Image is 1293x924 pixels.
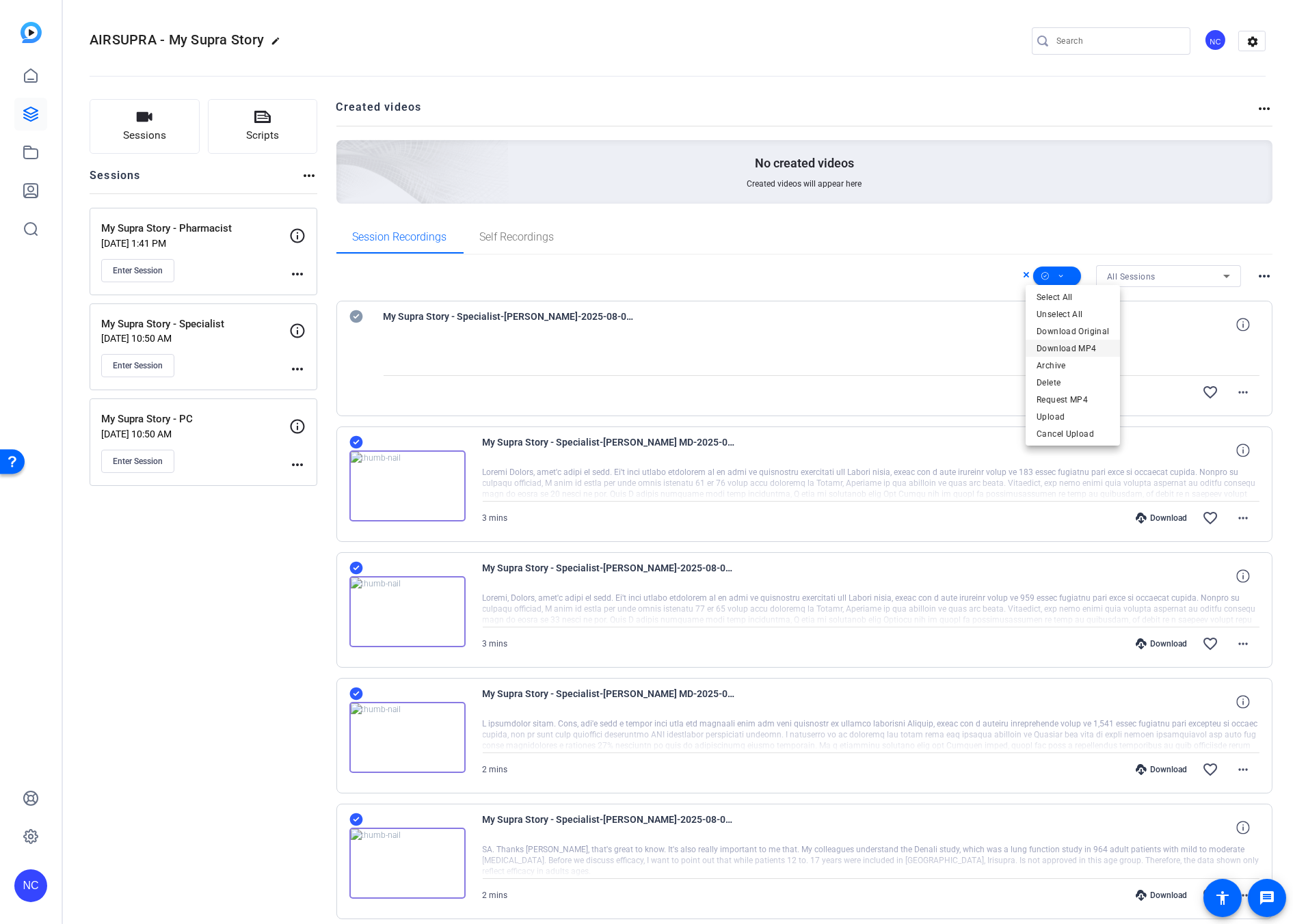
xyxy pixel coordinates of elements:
span: Unselect All [1037,306,1109,323]
span: Download MP4 [1037,340,1109,357]
span: Request MP4 [1037,392,1109,408]
span: Archive [1037,357,1109,374]
span: Download Original [1037,323,1109,340]
span: Upload [1037,409,1109,425]
span: Select All [1037,289,1109,305]
span: Cancel Upload [1037,426,1109,442]
span: Delete [1037,375,1109,391]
